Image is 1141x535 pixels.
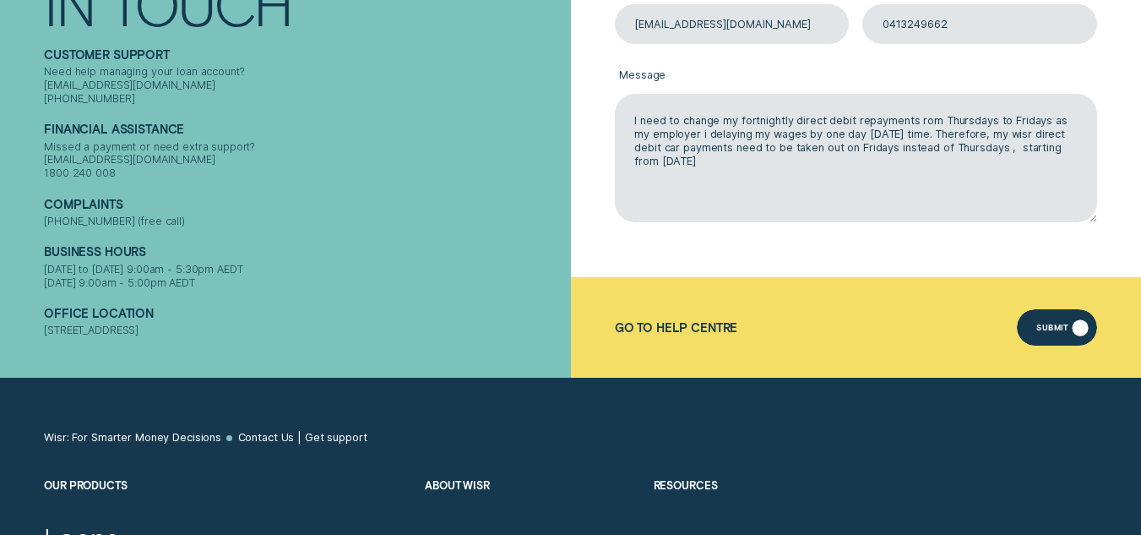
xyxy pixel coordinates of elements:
h2: Our Products [44,478,411,532]
h2: Office Location [44,307,563,324]
div: Missed a payment or need extra support? [EMAIL_ADDRESS][DOMAIN_NAME] 1800 240 008 [44,140,563,180]
div: [STREET_ADDRESS] [44,325,563,338]
div: [DATE] to [DATE] 9:00am - 5:30pm AEDT [DATE] 9:00am - 5:00pm AEDT [44,263,563,290]
button: Submit [1017,309,1097,346]
h2: Business Hours [44,246,563,263]
h2: About Wisr [425,478,640,532]
div: [PHONE_NUMBER] (free call) [44,215,563,228]
a: Wisr: For Smarter Money Decisions [44,431,221,445]
div: Need help managing your loan account? [EMAIL_ADDRESS][DOMAIN_NAME] [PHONE_NUMBER] [44,66,563,106]
a: Contact Us | Get support [238,431,367,445]
h2: Complaints [44,198,563,215]
h2: Financial assistance [44,123,563,140]
a: Go to Help Centre [615,321,738,336]
textarea: I need to change my fortnightly direct debit repayments rom Thursdays to Fridays as my employer i... [615,94,1097,222]
label: Message [615,57,1097,95]
h2: Resources [654,478,869,532]
h2: Customer support [44,48,563,65]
